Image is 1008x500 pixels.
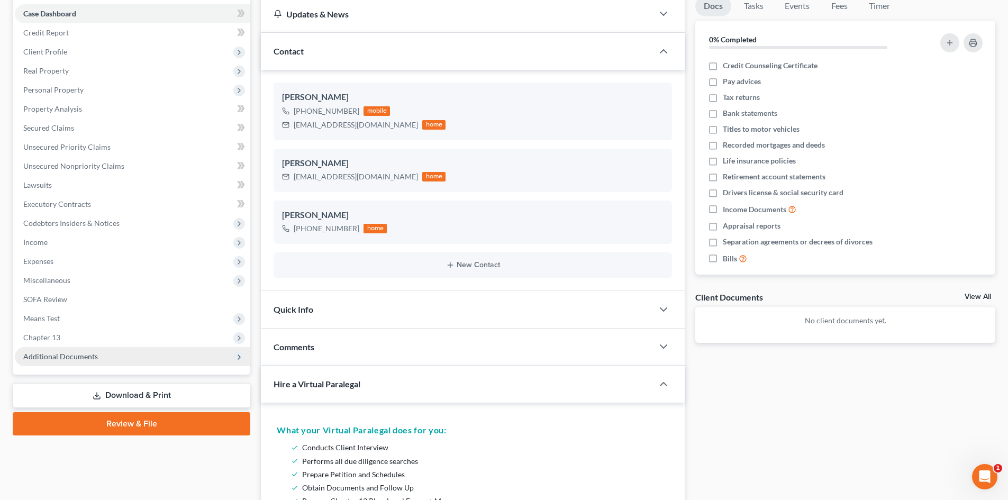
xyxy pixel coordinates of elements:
[23,180,52,189] span: Lawsuits
[15,176,250,195] a: Lawsuits
[15,138,250,157] a: Unsecured Priority Claims
[364,106,390,116] div: mobile
[965,293,991,301] a: View All
[23,47,67,56] span: Client Profile
[294,120,418,130] div: [EMAIL_ADDRESS][DOMAIN_NAME]
[23,104,82,113] span: Property Analysis
[709,35,757,44] strong: 0% Completed
[994,464,1002,472] span: 1
[723,124,800,134] span: Titles to motor vehicles
[23,314,60,323] span: Means Test
[23,142,111,151] span: Unsecured Priority Claims
[23,66,69,75] span: Real Property
[13,383,250,408] a: Download & Print
[23,123,74,132] span: Secured Claims
[723,156,796,166] span: Life insurance policies
[364,224,387,233] div: home
[294,106,359,116] div: [PHONE_NUMBER]
[723,171,825,182] span: Retirement account statements
[23,9,76,18] span: Case Dashboard
[23,219,120,228] span: Codebtors Insiders & Notices
[723,221,780,231] span: Appraisal reports
[695,292,763,303] div: Client Documents
[23,199,91,208] span: Executory Contracts
[23,161,124,170] span: Unsecured Nonpriority Claims
[704,315,987,326] p: No client documents yet.
[23,28,69,37] span: Credit Report
[302,468,665,481] li: Prepare Petition and Schedules
[23,257,53,266] span: Expenses
[302,441,665,454] li: Conducts Client Interview
[282,157,664,170] div: [PERSON_NAME]
[723,92,760,103] span: Tax returns
[13,412,250,435] a: Review & File
[274,342,314,352] span: Comments
[274,379,360,389] span: Hire a Virtual Paralegal
[23,295,67,304] span: SOFA Review
[274,304,313,314] span: Quick Info
[282,261,664,269] button: New Contact
[277,424,669,437] h5: What your Virtual Paralegal does for you:
[23,85,84,94] span: Personal Property
[274,46,304,56] span: Contact
[15,119,250,138] a: Secured Claims
[23,352,98,361] span: Additional Documents
[274,8,640,20] div: Updates & News
[23,333,60,342] span: Chapter 13
[422,172,446,181] div: home
[15,157,250,176] a: Unsecured Nonpriority Claims
[23,238,48,247] span: Income
[723,60,818,71] span: Credit Counseling Certificate
[15,99,250,119] a: Property Analysis
[302,454,665,468] li: Performs all due diligence searches
[723,108,777,119] span: Bank statements
[15,4,250,23] a: Case Dashboard
[723,140,825,150] span: Recorded mortgages and deeds
[294,171,418,182] div: [EMAIL_ADDRESS][DOMAIN_NAME]
[723,237,873,247] span: Separation agreements or decrees of divorces
[723,187,843,198] span: Drivers license & social security card
[282,91,664,104] div: [PERSON_NAME]
[15,290,250,309] a: SOFA Review
[15,23,250,42] a: Credit Report
[422,120,446,130] div: home
[15,195,250,214] a: Executory Contracts
[723,76,761,87] span: Pay advices
[23,276,70,285] span: Miscellaneous
[972,464,997,489] iframe: Intercom live chat
[282,209,664,222] div: [PERSON_NAME]
[723,253,737,264] span: Bills
[294,223,359,234] div: [PHONE_NUMBER]
[723,204,786,215] span: Income Documents
[302,481,665,494] li: Obtain Documents and Follow Up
